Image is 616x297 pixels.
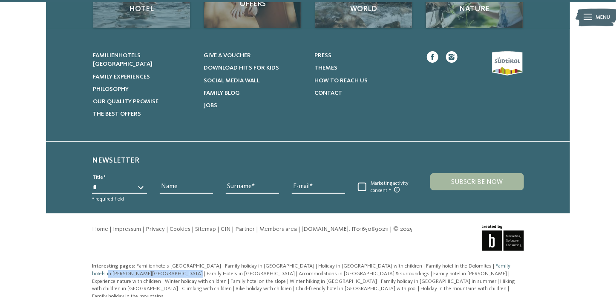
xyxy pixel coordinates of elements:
a: Sitemap [195,226,216,232]
span: Family hotel in [PERSON_NAME] [433,271,507,277]
a: CIN [221,226,230,232]
a: How to reach us [314,76,415,85]
span: | [222,263,224,269]
span: Child-friendly hotel in [GEOGRAPHIC_DATA] with pool [296,286,417,291]
a: Bike holiday with children [236,286,293,291]
span: Jobs [204,102,217,108]
span: | [418,286,419,291]
span: | [390,226,392,232]
a: Familienhotels [GEOGRAPHIC_DATA] [136,263,222,269]
span: Holiday in the mountains with children [420,286,507,291]
img: Brandnamic GmbH | Leading Hospitality Solutions [482,225,524,251]
span: Family hotel in the Dolomites [426,263,492,269]
span: | [498,279,499,284]
span: Winter hiking in [GEOGRAPHIC_DATA] [290,279,377,284]
span: | [423,263,425,269]
span: Social Media Wall [204,78,260,84]
button: Subscribe now [430,173,524,190]
a: Our quality promise [93,97,194,106]
a: Impressum [113,226,141,232]
a: Climbing with children [182,286,233,291]
span: * required field [92,197,124,202]
span: | [192,226,194,232]
a: Contact [314,89,415,97]
span: Family experiences [93,74,150,80]
span: | [228,279,229,284]
a: Download hits for kids [204,64,305,72]
span: Family hotel on the slope [230,279,286,284]
span: | [217,226,219,232]
a: Family Hotels in [GEOGRAPHIC_DATA] [207,271,296,277]
a: Child-friendly hotel in [GEOGRAPHIC_DATA] with pool [296,286,418,291]
span: Winter holiday with children [165,279,227,284]
span: Family holiday in [GEOGRAPHIC_DATA] in summer [381,279,496,284]
a: Family holiday in [GEOGRAPHIC_DATA] in summer [381,279,498,284]
span: Family Hotels in [GEOGRAPHIC_DATA] [207,271,295,277]
a: Social Media Wall [204,76,305,85]
a: Family experiences [93,73,194,81]
span: | [204,271,205,277]
span: Themes [314,65,337,71]
span: Experience nature with children [92,279,161,284]
a: Family holiday in [GEOGRAPHIC_DATA] [225,263,316,269]
span: How to reach us [314,78,368,84]
span: | [508,286,509,291]
span: | [508,271,509,277]
a: Home [92,226,108,232]
span: | [109,226,112,232]
a: Give a voucher [204,51,305,60]
a: Holiday in the mountains with children [420,286,508,291]
a: Accommodations in [GEOGRAPHIC_DATA] & surroundings [299,271,431,277]
span: Interesting pages: [92,263,135,269]
a: Press [314,51,415,60]
span: | [316,263,317,269]
span: Give a voucher [204,52,251,58]
a: Philosophy [93,85,194,93]
span: | [179,286,181,291]
span: | [298,226,300,232]
span: | [287,279,288,284]
a: Experience nature with children [92,279,162,284]
span: The best offers [93,111,141,117]
span: Contact [314,90,342,96]
a: Members area [259,226,297,232]
a: Winter holiday with children [165,279,228,284]
a: Partner [235,226,255,232]
span: Accommodations in [GEOGRAPHIC_DATA] & surroundings [299,271,429,277]
span: | [166,226,168,232]
a: Family hotel on the slope [230,279,287,284]
span: | [293,286,294,291]
a: Cookies [170,226,190,232]
span: Climbing with children [182,286,232,291]
span: Marketing activity consent [366,181,411,194]
span: | [162,279,164,284]
span: Family Blog [204,90,240,96]
a: Familienhotels [GEOGRAPHIC_DATA] [93,51,194,68]
a: Jobs [204,101,305,110]
span: Newsletter [92,157,139,164]
span: | [233,286,234,291]
span: Press [314,52,331,58]
a: Winter hiking in [GEOGRAPHIC_DATA] [290,279,378,284]
span: Philosophy [93,86,129,92]
span: © 2025 [393,226,412,232]
span: | [296,271,297,277]
a: Holiday in [GEOGRAPHIC_DATA] with children [318,263,423,269]
span: | [431,271,432,277]
span: | [256,226,258,232]
span: [DOMAIN_NAME]. IT01650890211 [302,226,389,232]
span: | [493,263,494,269]
a: Privacy [146,226,165,232]
span: Subscribe now [451,179,503,186]
a: Themes [314,64,415,72]
span: Family holiday in [GEOGRAPHIC_DATA] [225,263,314,269]
a: Family Blog [204,89,305,97]
span: Familienhotels [GEOGRAPHIC_DATA] [136,263,221,269]
span: Our quality promise [93,99,159,105]
a: Family hotel in [PERSON_NAME] [433,271,508,277]
span: | [232,226,234,232]
span: Holiday in [GEOGRAPHIC_DATA] with children [318,263,422,269]
span: Download hits for kids [204,65,279,71]
span: Familienhotels [GEOGRAPHIC_DATA] [93,52,153,67]
span: Bike holiday with children [236,286,292,291]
